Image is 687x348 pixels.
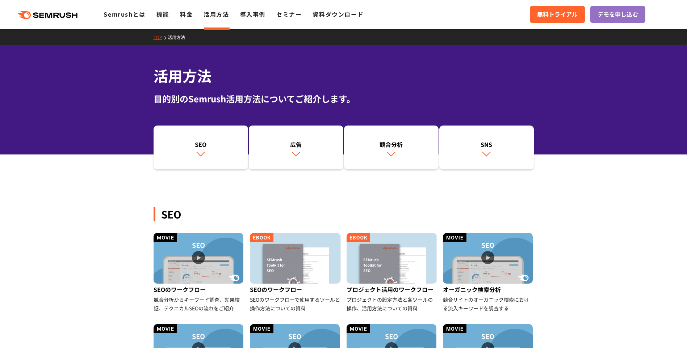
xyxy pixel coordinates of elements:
a: 活用方法 [204,10,229,18]
a: 無料トライアル [530,6,585,23]
a: SNS [439,126,534,170]
div: SEO [157,140,244,149]
a: プロジェクト活用のワークフロー プロジェクトの設定方法と各ツールの操作、活用方法についての資料 [347,233,437,313]
div: オーガニック検索分析 [443,284,534,295]
div: 競合分析からキーワード調査、効果検証、テクニカルSEOの流れをご紹介 [154,295,244,313]
span: 無料トライアル [537,10,578,19]
a: 活用方法 [168,34,190,40]
div: SNS [443,140,530,149]
a: 資料ダウンロード [313,10,364,18]
a: デモを申し込む [590,6,645,23]
a: TOP [154,34,168,40]
div: 広告 [252,140,340,149]
a: セミナー [276,10,302,18]
div: プロジェクトの設定方法と各ツールの操作、活用方法についての資料 [347,295,437,313]
a: SEOのワークフロー 競合分析からキーワード調査、効果検証、テクニカルSEOの流れをご紹介 [154,233,244,313]
div: SEOのワークフロー [250,284,341,295]
a: Semrushとは [104,10,145,18]
a: 競合分析 [344,126,439,170]
div: SEOのワークフローで使用するツールと操作方法についての資料 [250,295,341,313]
div: 目的別のSemrush活用方法についてご紹介します。 [154,92,534,105]
div: 競合サイトのオーガニック検索における流入キーワードを調査する [443,295,534,313]
a: SEO [154,126,248,170]
div: 競合分析 [348,140,435,149]
a: 料金 [180,10,193,18]
span: デモを申し込む [598,10,638,19]
a: 広告 [249,126,343,170]
a: オーガニック検索分析 競合サイトのオーガニック検索における流入キーワードを調査する [443,233,534,313]
h1: 活用方法 [154,65,534,86]
div: SEOのワークフロー [154,284,244,295]
div: プロジェクト活用のワークフロー [347,284,437,295]
a: 導入事例 [240,10,265,18]
a: SEOのワークフロー SEOのワークフローで使用するツールと操作方法についての資料 [250,233,341,313]
a: 機能 [156,10,169,18]
div: SEO [154,207,534,221]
